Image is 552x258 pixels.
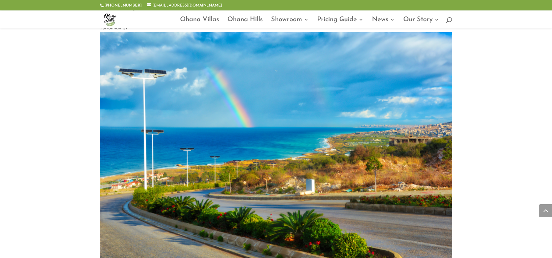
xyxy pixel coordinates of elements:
img: ohana-hills [101,11,119,28]
a: Surroundings [100,26,127,31]
a: Showroom [271,17,309,28]
a: Our Story [403,17,439,28]
a: Ohana Villas [180,17,219,28]
a: [EMAIL_ADDRESS][DOMAIN_NAME] [147,4,222,8]
a: News [372,17,395,28]
a: Pricing Guide [317,17,363,28]
a: Ohana Hills [227,17,263,28]
a: [PHONE_NUMBER] [104,4,142,8]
